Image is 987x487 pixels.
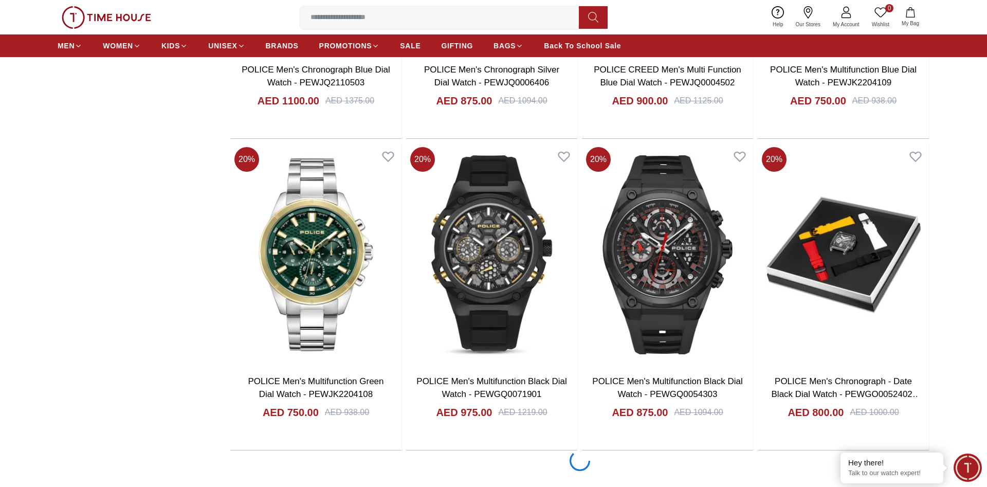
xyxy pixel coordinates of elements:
[58,41,75,51] span: MEN
[62,6,151,29] img: ...
[792,21,825,28] span: Our Stores
[772,376,921,412] a: POLICE Men's Chronograph - Date Black Dial Watch - PEWGO0052402-SET
[954,454,982,482] div: Chat Widget
[234,147,259,172] span: 20 %
[829,21,864,28] span: My Account
[788,405,844,420] h4: AED 800.00
[594,65,741,88] a: POLICE CREED Men's Multi Function Blue Dial Watch - PEWJQ0004502
[848,458,936,468] div: Hey there!
[208,37,245,55] a: UNISEX
[895,5,925,29] button: My Bag
[848,469,936,478] p: Talk to our watch expert!
[544,41,621,51] span: Back To School Sale
[885,4,893,12] span: 0
[263,405,319,420] h4: AED 750.00
[769,21,788,28] span: Help
[58,37,82,55] a: MEN
[582,143,753,367] img: POLICE Men's Multifunction Black Dial Watch - PEWGQ0054303
[498,406,547,419] div: AED 1219.00
[758,143,929,367] img: POLICE Men's Chronograph - Date Black Dial Watch - PEWGO0052402-SET
[208,41,237,51] span: UNISEX
[416,376,566,400] a: POLICE Men's Multifunction Black Dial Watch - PEWGQ0071901
[319,41,372,51] span: PROMOTIONS
[762,147,787,172] span: 20 %
[612,405,668,420] h4: AED 875.00
[766,4,790,30] a: Help
[248,376,383,400] a: POLICE Men's Multifunction Green Dial Watch - PEWJK2204108
[436,94,492,108] h4: AED 875.00
[103,41,133,51] span: WOMEN
[790,94,846,108] h4: AED 750.00
[866,4,895,30] a: 0Wishlist
[592,376,742,400] a: POLICE Men's Multifunction Black Dial Watch - PEWGQ0054303
[852,95,897,107] div: AED 938.00
[441,37,473,55] a: GIFTING
[258,94,319,108] h4: AED 1100.00
[612,94,668,108] h4: AED 900.00
[400,41,421,51] span: SALE
[410,147,435,172] span: 20 %
[266,41,299,51] span: BRANDS
[493,37,523,55] a: BAGS
[898,20,923,27] span: My Bag
[424,65,559,88] a: POLICE Men's Chronograph Silver Dial Watch - PEWJQ0006406
[325,95,374,107] div: AED 1375.00
[319,37,380,55] a: PROMOTIONS
[242,65,390,88] a: POLICE Men's Chronograph Blue Dial Watch - PEWJQ2110503
[400,37,421,55] a: SALE
[674,406,723,419] div: AED 1094.00
[790,4,827,30] a: Our Stores
[850,406,899,419] div: AED 1000.00
[498,95,547,107] div: AED 1094.00
[325,406,369,419] div: AED 938.00
[406,143,577,367] img: POLICE Men's Multifunction Black Dial Watch - PEWGQ0071901
[436,405,492,420] h4: AED 975.00
[161,41,180,51] span: KIDS
[103,37,141,55] a: WOMEN
[161,37,188,55] a: KIDS
[868,21,893,28] span: Wishlist
[493,41,516,51] span: BAGS
[586,147,611,172] span: 20 %
[441,41,473,51] span: GIFTING
[544,37,621,55] a: Back To School Sale
[230,143,401,367] img: POLICE Men's Multifunction Green Dial Watch - PEWJK2204108
[674,95,723,107] div: AED 1125.00
[266,37,299,55] a: BRANDS
[770,65,917,88] a: POLICE Men's Multifunction Blue Dial Watch - PEWJK2204109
